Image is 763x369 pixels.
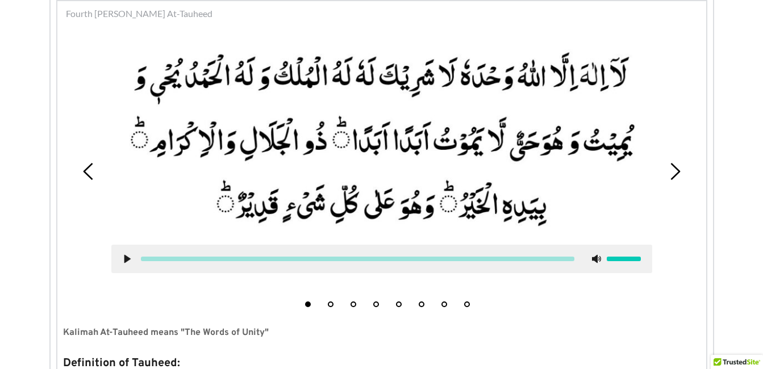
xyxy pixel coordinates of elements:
button: 2 of 8 [328,301,333,307]
button: 4 of 8 [373,301,379,307]
button: 3 of 8 [351,301,356,307]
button: 8 of 8 [464,301,470,307]
button: 7 of 8 [441,301,447,307]
button: 5 of 8 [396,301,402,307]
strong: Kalimah At-Tauheed means "The Words of Unity" [63,327,269,338]
button: 6 of 8 [419,301,424,307]
span: Fourth [PERSON_NAME] At-Tauheed [66,7,212,20]
button: 1 of 8 [305,301,311,307]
